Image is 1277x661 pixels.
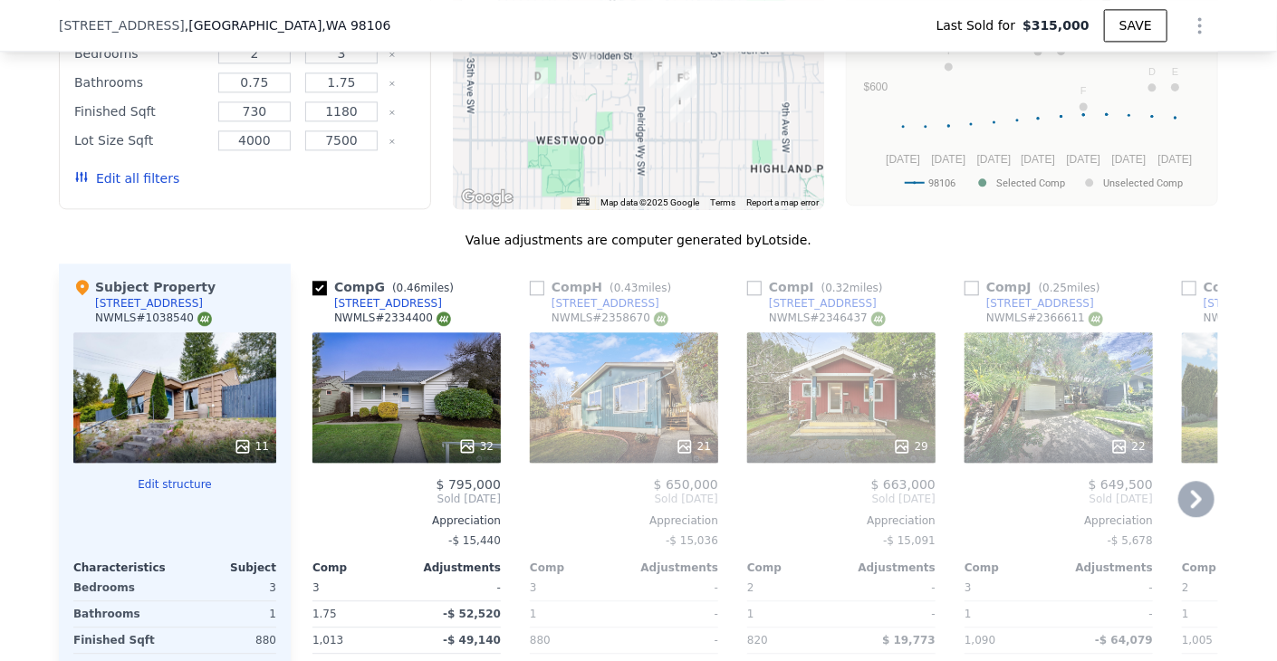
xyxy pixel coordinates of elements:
div: - [845,601,936,627]
div: [STREET_ADDRESS] [95,296,203,311]
div: Subject [175,560,276,575]
span: Last Sold for [936,16,1023,34]
span: 820 [747,634,768,647]
div: Bathrooms [74,70,207,95]
div: 1 [747,601,838,627]
span: $ 663,000 [871,477,936,492]
div: [STREET_ADDRESS] [552,296,659,311]
div: 21 [676,437,711,455]
div: NWMLS # 1038540 [95,311,212,326]
a: [STREET_ADDRESS] [530,296,659,311]
span: ( miles) [814,282,890,294]
div: Bedrooms [73,575,171,600]
a: Open this area in Google Maps (opens a new window) [457,186,517,209]
span: 2 [1182,581,1189,594]
div: 7925 29th Ave SW [528,67,548,98]
div: Comp [965,560,1059,575]
div: - [845,575,936,600]
span: ( miles) [602,282,678,294]
div: - [628,575,718,600]
text: D [1148,66,1156,77]
div: Comp [530,560,624,575]
div: 1 [530,601,620,627]
div: Subject Property [73,278,216,296]
div: [STREET_ADDRESS] [334,296,442,311]
div: 7920 17th Ave SW [677,65,696,96]
button: Keyboard shortcuts [577,197,590,206]
text: F [1080,85,1087,96]
div: 11 [234,437,269,455]
div: 1.75 [312,601,403,627]
span: 0.46 [397,282,421,294]
div: NWMLS # 2346437 [769,311,886,326]
span: ( miles) [385,282,461,294]
div: Adjustments [1059,560,1153,575]
span: 3 [965,581,972,594]
text: [DATE] [1112,152,1147,165]
span: -$ 15,440 [448,534,501,547]
div: 880 [178,627,276,653]
div: Adjustments [841,560,936,575]
button: Clear [389,138,396,145]
div: Adjustments [407,560,501,575]
div: Comp [312,560,407,575]
text: 98106 [928,177,955,188]
div: [STREET_ADDRESS] [769,296,877,311]
div: Appreciation [747,513,936,528]
div: Comp [747,560,841,575]
text: [DATE] [1021,152,1055,165]
span: 2 [747,581,754,594]
div: 1 [965,601,1055,627]
div: 7929 17th Ave SW [670,69,690,100]
button: Edit structure [73,477,276,492]
div: Finished Sqft [74,99,207,124]
text: Unselected Comp [1103,177,1183,188]
span: $ 19,773 [882,634,936,647]
div: - [628,627,718,653]
div: Comp [1182,560,1276,575]
a: Report a map error [746,197,819,207]
text: Selected Comp [996,177,1065,188]
img: NWMLS Logo [437,311,451,326]
div: Characteristics [73,560,175,575]
span: , WA 98106 [322,18,390,33]
div: Comp G [312,278,461,296]
div: Appreciation [530,513,718,528]
span: 0.25 [1042,282,1067,294]
span: Map data ©2025 Google [600,197,699,207]
div: 29 [893,437,928,455]
div: 1 [1182,601,1272,627]
div: Lot Size Sqft [74,128,207,153]
div: 32 [458,437,494,455]
text: [DATE] [977,152,1012,165]
button: Show Options [1182,7,1218,43]
text: E [1172,65,1178,76]
div: Bathrooms [73,601,171,627]
div: 1 [178,601,276,627]
span: 1,090 [965,634,995,647]
div: Comp H [530,278,678,296]
a: Terms (opens in new tab) [710,197,735,207]
div: - [628,601,718,627]
div: Comp I [747,278,890,296]
div: Finished Sqft [73,627,171,653]
button: SAVE [1104,9,1167,42]
text: [DATE] [932,152,966,165]
text: I [947,45,950,56]
a: [STREET_ADDRESS] [965,296,1094,311]
span: -$ 5,678 [1108,534,1153,547]
img: NWMLS Logo [654,311,668,326]
text: $600 [864,80,888,92]
text: [DATE] [1158,152,1193,165]
span: ( miles) [1032,282,1108,294]
span: $315,000 [1023,16,1090,34]
text: [DATE] [1066,152,1100,165]
span: -$ 52,520 [443,608,501,620]
a: [STREET_ADDRESS] [312,296,442,311]
div: - [410,575,501,600]
span: -$ 64,079 [1095,634,1153,647]
text: [DATE] [886,152,920,165]
img: NWMLS Logo [871,311,886,326]
div: Comp J [965,278,1108,296]
button: Clear [389,51,396,58]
